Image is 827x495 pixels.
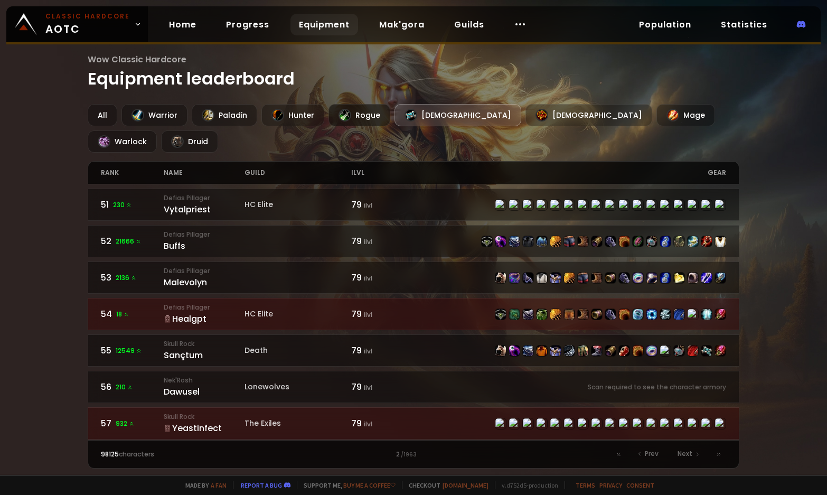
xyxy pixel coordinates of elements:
[351,417,414,430] div: 79
[164,349,245,362] div: Sançtum
[550,236,561,247] img: item-22518
[537,309,547,320] img: item-21351
[351,307,414,321] div: 79
[537,236,547,247] img: item-21663
[495,236,506,247] img: item-19885
[101,450,119,459] span: 98125
[351,162,414,184] div: ilvl
[605,273,616,283] img: item-22519
[605,236,616,247] img: item-22517
[164,193,245,203] small: Defias Pillager
[523,273,533,283] img: item-22515
[290,14,358,35] a: Equipment
[88,407,739,440] a: 57932 Skull RockYeastinfectThe Exiles79 ilvlitem-21615item-21507item-22515item-13346item-22518ite...
[633,309,643,320] img: item-22707
[328,104,390,126] div: Rogue
[509,273,520,283] img: item-23036
[101,235,163,248] div: 52
[164,266,245,276] small: Defias Pillager
[509,236,520,247] img: item-16924
[113,200,132,210] span: 230
[688,273,698,283] img: item-18208
[674,236,684,247] img: item-18510
[619,309,629,320] img: item-21210
[576,481,595,489] a: Terms
[633,345,643,356] img: item-21209
[161,14,205,35] a: Home
[591,309,602,320] img: item-22519
[88,53,739,91] h1: Equipment leaderboard
[45,12,130,37] span: AOTC
[525,104,652,126] div: [DEMOGRAPHIC_DATA]
[351,235,414,248] div: 79
[495,481,558,489] span: v. d752d5 - production
[674,309,684,320] img: item-22658
[88,225,739,257] a: 5221666 Defias PillagerBuffs79 ilvlitem-22514item-19885item-16924item-11840item-21663item-22518it...
[495,273,506,283] img: item-16921
[688,345,698,356] img: item-18811
[45,12,130,21] small: Classic Hardcore
[646,345,657,356] img: item-22939
[88,189,739,221] a: 51230 Defias PillagerVytalpriestHC Elite79 ilvlitem-22720item-21507item-22515item-53item-14154ite...
[88,371,739,403] a: 56210 Nek'RoshDawuselLonewolves79 ilvlScan required to see the character armory
[88,261,739,294] a: 532136 Defias PillagerMalevolyn79 ilvlitem-16921item-23036item-22515item-10034item-16923item-2251...
[645,449,659,459] span: Prev
[701,236,712,247] img: item-19861
[179,481,227,489] span: Made by
[101,344,163,357] div: 55
[245,345,351,356] div: Death
[401,451,417,459] small: / 1963
[443,481,488,489] a: [DOMAIN_NAME]
[626,481,654,489] a: Consent
[88,130,157,153] div: Warlock
[605,309,616,320] img: item-22517
[715,236,726,247] img: item-5976
[164,422,245,435] div: Yeastinfect
[245,162,351,184] div: guild
[509,345,520,356] img: item-19885
[351,344,414,357] div: 79
[164,230,245,239] small: Defias Pillager
[364,310,372,319] small: ilvl
[245,309,351,320] div: HC Elite
[537,345,547,356] img: item-10056
[88,53,739,66] span: Wow Classic Hardcore
[578,236,588,247] img: item-16919
[523,345,533,356] img: item-16924
[599,481,622,489] a: Privacy
[164,303,245,312] small: Defias Pillager
[712,14,776,35] a: Statistics
[619,236,629,247] img: item-21209
[364,347,372,356] small: ilvl
[101,307,163,321] div: 54
[701,345,712,356] img: item-18608
[192,104,257,126] div: Paladin
[371,14,433,35] a: Mak'gora
[121,104,187,126] div: Warrior
[414,162,726,184] div: gear
[218,14,278,35] a: Progress
[101,380,163,394] div: 56
[245,199,351,210] div: HC Elite
[297,481,396,489] span: Support me,
[523,236,533,247] img: item-11840
[660,273,671,283] img: item-18469
[257,450,570,459] div: 2
[164,376,245,385] small: Nek'Rosh
[564,309,575,320] img: item-22700
[715,273,726,283] img: item-15283
[116,310,129,319] span: 18
[164,339,245,349] small: Skull Rock
[351,380,414,394] div: 79
[564,345,575,356] img: item-16925
[564,236,575,247] img: item-22513
[674,273,684,283] img: item-19395
[101,198,163,211] div: 51
[6,6,148,42] a: Classic HardcoreAOTC
[495,309,506,320] img: item-22514
[88,334,739,367] a: 5512549 Skull RockSançtumDeath79 ilvlitem-16921item-19885item-16924item-10056item-16923item-16925...
[164,239,245,253] div: Buffs
[591,345,602,356] img: item-21810
[402,481,488,489] span: Checkout
[564,273,575,283] img: item-22518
